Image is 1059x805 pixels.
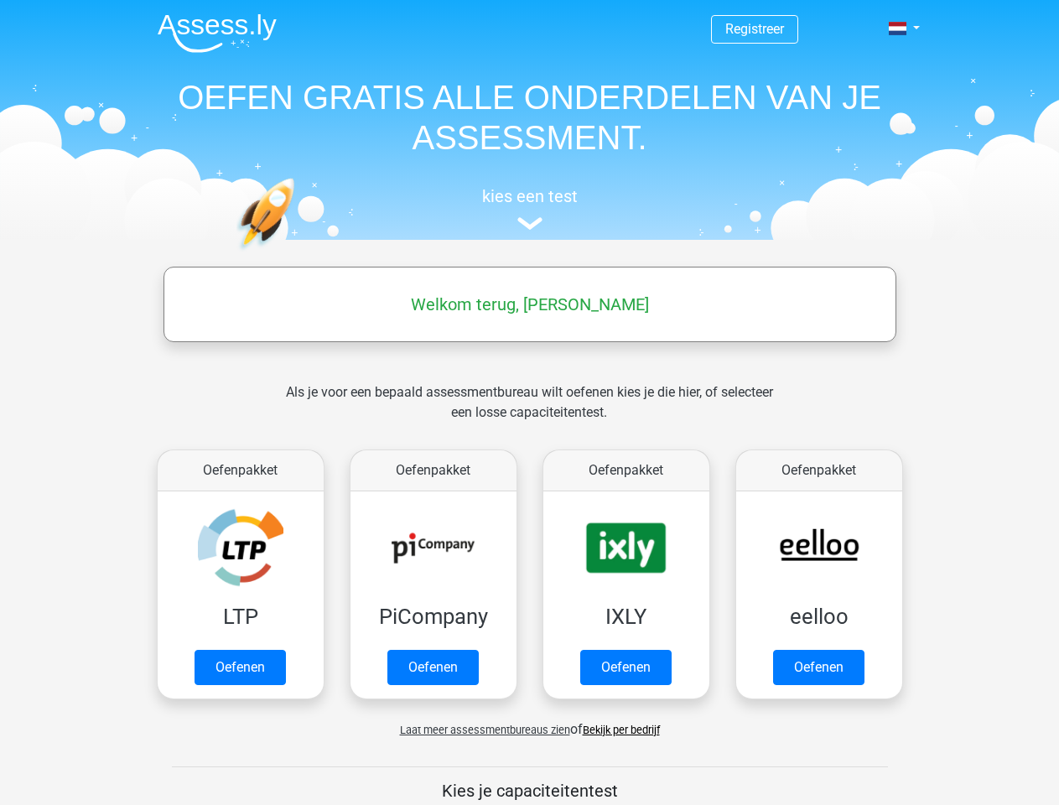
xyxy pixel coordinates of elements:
img: assessment [517,217,542,230]
div: of [144,706,916,740]
img: Assessly [158,13,277,53]
a: Bekijk per bedrijf [583,724,660,736]
h5: Welkom terug, [PERSON_NAME] [172,294,888,314]
a: Oefenen [580,650,672,685]
span: Laat meer assessmentbureaus zien [400,724,570,736]
a: kies een test [144,186,916,231]
a: Registreer [725,21,784,37]
a: Oefenen [195,650,286,685]
h1: OEFEN GRATIS ALLE ONDERDELEN VAN JE ASSESSMENT. [144,77,916,158]
h5: kies een test [144,186,916,206]
div: Als je voor een bepaald assessmentbureau wilt oefenen kies je die hier, of selecteer een losse ca... [273,382,786,443]
a: Oefenen [387,650,479,685]
h5: Kies je capaciteitentest [172,781,888,801]
a: Oefenen [773,650,864,685]
img: oefenen [236,178,360,330]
